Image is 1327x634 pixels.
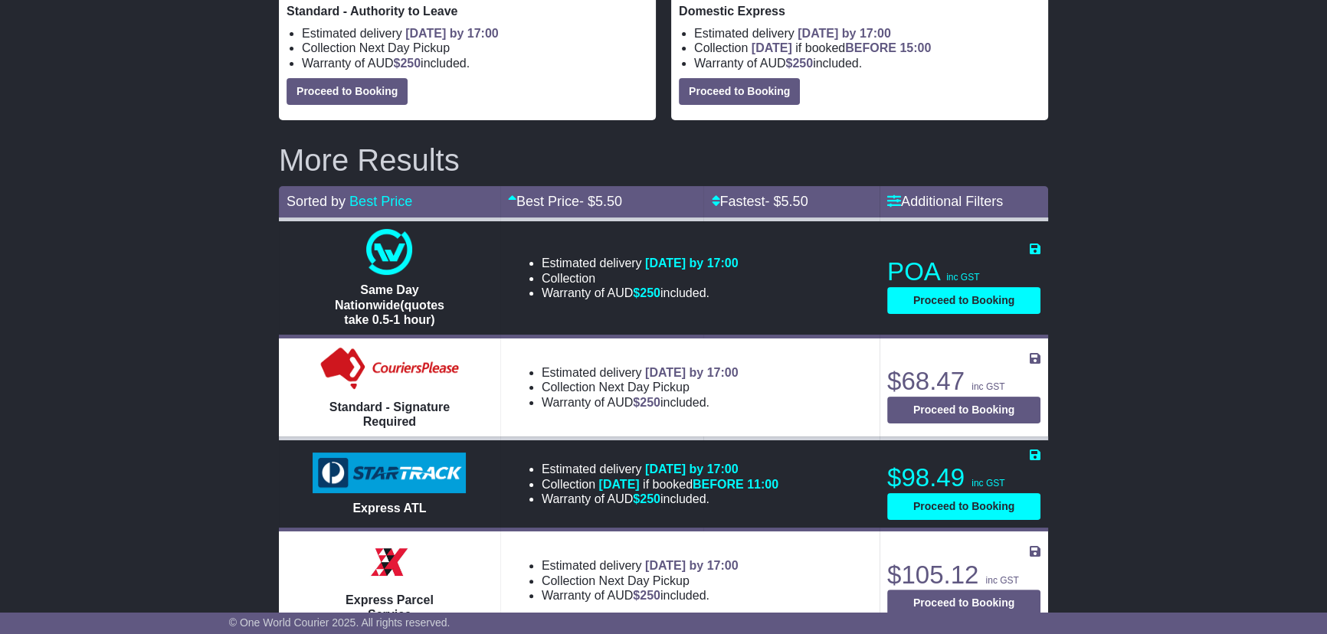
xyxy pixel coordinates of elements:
li: Warranty of AUD included. [302,56,648,70]
li: Estimated delivery [542,462,778,476]
a: Fastest- $5.50 [711,194,808,209]
span: Express ATL [352,502,426,515]
a: Best Price- $5.50 [508,194,622,209]
span: if booked [599,478,778,491]
span: Next Day Pickup [599,381,690,394]
span: $ [633,589,660,602]
span: Express Parcel Service [346,593,434,621]
span: BEFORE [845,41,896,54]
li: Collection [694,41,1040,55]
span: inc GST [971,381,1004,392]
img: Border Express: Express Parcel Service [366,539,412,585]
span: [DATE] by 17:00 [645,462,739,475]
li: Warranty of AUD included. [542,588,739,603]
button: Proceed to Booking [887,493,1040,520]
li: Estimated delivery [542,365,739,380]
li: Collection [542,380,739,394]
span: © One World Courier 2025. All rights reserved. [229,616,451,629]
span: [DATE] by 17:00 [405,27,499,40]
span: - $ [579,194,622,209]
li: Estimated delivery [542,558,739,573]
p: $68.47 [887,366,1040,397]
span: 250 [640,492,660,505]
p: Domestic Express [679,4,1040,18]
span: [DATE] by 17:00 [645,257,739,270]
span: inc GST [971,478,1004,489]
li: Estimated delivery [302,26,648,41]
li: Estimated delivery [542,256,739,270]
span: Standard - Signature Required [329,400,450,428]
p: $98.49 [887,462,1040,493]
span: inc GST [946,272,979,283]
span: $ [633,492,660,505]
img: StarTrack: Express ATL [313,453,466,494]
span: [DATE] by 17:00 [645,559,739,572]
li: Collection [302,41,648,55]
span: 5.50 [595,194,622,209]
a: Additional Filters [887,194,1003,209]
span: $ [785,57,813,70]
li: Warranty of AUD included. [694,56,1040,70]
span: 250 [400,57,421,70]
span: 250 [792,57,813,70]
li: Warranty of AUD included. [542,286,739,300]
li: Collection [542,574,739,588]
p: $105.12 [887,560,1040,590]
span: Same Day Nationwide(quotes take 0.5-1 hour) [335,283,444,325]
li: Warranty of AUD included. [542,395,739,410]
img: One World Courier: Same Day Nationwide(quotes take 0.5-1 hour) [366,229,412,275]
span: BEFORE [693,478,744,491]
button: Proceed to Booking [887,397,1040,423]
p: POA [887,257,1040,287]
a: Best Price [349,194,412,209]
span: 250 [640,286,660,299]
span: [DATE] by 17:00 [645,366,739,379]
button: Proceed to Booking [679,78,800,105]
span: [DATE] [599,478,640,491]
span: [DATE] [752,41,792,54]
span: Sorted by [287,194,346,209]
span: - $ [765,194,808,209]
li: Collection [542,271,739,286]
p: Standard - Authority to Leave [287,4,648,18]
span: [DATE] by 17:00 [798,27,891,40]
span: if booked [752,41,931,54]
span: $ [633,286,660,299]
span: Next Day Pickup [599,574,690,587]
span: 250 [640,396,660,409]
span: 250 [640,589,660,602]
li: Collection [542,477,778,492]
li: Estimated delivery [694,26,1040,41]
span: inc GST [985,575,1018,586]
span: $ [393,57,421,70]
img: Couriers Please: Standard - Signature Required [317,346,462,392]
span: Next Day Pickup [359,41,450,54]
button: Proceed to Booking [287,78,408,105]
span: $ [633,396,660,409]
h2: More Results [279,143,1048,177]
button: Proceed to Booking [887,590,1040,616]
li: Warranty of AUD included. [542,492,778,506]
button: Proceed to Booking [887,287,1040,314]
span: 11:00 [747,478,778,491]
span: 15:00 [899,41,931,54]
span: 5.50 [781,194,808,209]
